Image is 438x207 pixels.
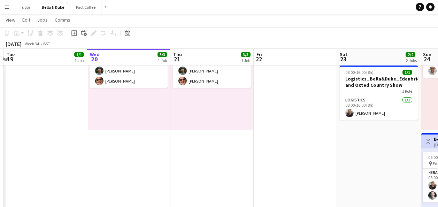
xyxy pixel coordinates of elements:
span: Edit [22,17,30,23]
button: Pact Coffee [70,0,101,14]
a: Comms [52,15,73,24]
span: Jobs [37,17,48,23]
div: BST [43,41,50,46]
span: Comms [55,17,70,23]
button: Tuggs [14,0,36,14]
a: View [3,15,18,24]
button: Bella & Duke [36,0,70,14]
span: View [6,17,15,23]
span: Week 34 [23,41,40,46]
div: [DATE] [6,40,22,47]
a: Jobs [34,15,51,24]
a: Edit [20,15,33,24]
